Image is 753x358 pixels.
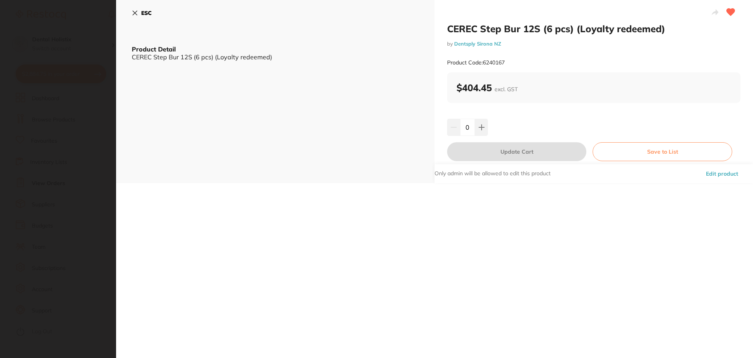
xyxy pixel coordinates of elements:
[457,82,518,94] b: $404.45
[141,9,152,17] b: ESC
[132,6,152,20] button: ESC
[495,86,518,93] span: excl. GST
[435,170,551,178] p: Only admin will be allowed to edit this product
[447,23,740,35] h2: CEREC Step Bur 12S (6 pcs) (Loyalty redeemed)
[447,59,505,66] small: Product Code: 6240167
[132,53,419,61] div: CEREC Step Bur 12S (6 pcs) (Loyalty redeemed)
[704,164,740,183] button: Edit product
[593,142,732,161] button: Save to List
[132,45,176,53] b: Product Detail
[447,142,586,161] button: Update Cart
[447,41,740,47] small: by
[454,40,501,47] a: Dentsply Sirona NZ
